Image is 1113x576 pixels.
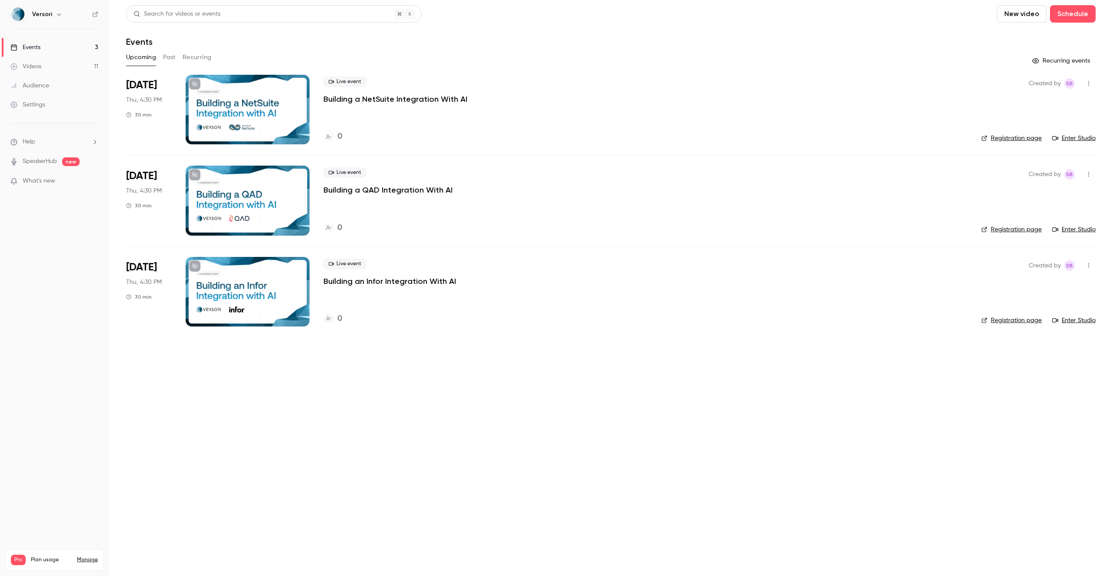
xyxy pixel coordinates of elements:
span: SB [1066,260,1073,271]
a: Building a NetSuite Integration With AI [323,94,467,104]
a: Enter Studio [1052,225,1096,234]
span: Created by [1029,260,1061,271]
span: Thu, 4:30 PM [126,278,162,286]
span: new [62,157,80,166]
span: Created by [1029,169,1061,180]
h4: 0 [337,131,342,143]
span: SB [1066,78,1073,89]
div: Settings [10,100,45,109]
span: Sophie Burgess [1064,260,1075,271]
a: Manage [77,556,98,563]
div: Search for videos or events [133,10,220,19]
span: Thu, 4:30 PM [126,96,162,104]
div: Events [10,43,40,52]
iframe: Noticeable Trigger [88,177,98,185]
span: [DATE] [126,260,157,274]
a: 0 [323,222,342,234]
button: New video [997,5,1046,23]
a: 0 [323,131,342,143]
a: Enter Studio [1052,316,1096,325]
span: Sophie Burgess [1064,78,1075,89]
div: 30 min [126,111,152,118]
a: Building a QAD Integration With AI [323,185,453,195]
span: [DATE] [126,78,157,92]
span: [DATE] [126,169,157,183]
div: 30 min [126,202,152,209]
button: Upcoming [126,50,156,64]
span: SB [1066,169,1073,180]
button: Schedule [1050,5,1096,23]
a: Registration page [981,316,1042,325]
button: Recurring [183,50,212,64]
a: Registration page [981,134,1042,143]
span: Help [23,137,35,146]
img: Versori [11,7,25,21]
a: Enter Studio [1052,134,1096,143]
h4: 0 [337,222,342,234]
li: help-dropdown-opener [10,137,98,146]
div: Oct 16 Thu, 4:30 PM (Europe/London) [126,166,172,235]
span: Sophie Burgess [1064,169,1075,180]
a: SpeakerHub [23,157,57,166]
a: Building an Infor Integration With AI [323,276,456,286]
span: Live event [323,259,367,269]
h6: Versori [32,10,52,19]
span: Pro [11,555,26,565]
h1: Events [126,37,153,47]
span: Live event [323,167,367,178]
div: 30 min [126,293,152,300]
span: Thu, 4:30 PM [126,186,162,195]
h4: 0 [337,313,342,325]
button: Recurring events [1028,54,1096,68]
a: 0 [323,313,342,325]
span: Created by [1029,78,1061,89]
span: Plan usage [31,556,72,563]
div: Audience [10,81,49,90]
button: Past [163,50,176,64]
div: Videos [10,62,41,71]
a: Registration page [981,225,1042,234]
span: What's new [23,176,55,186]
div: Oct 23 Thu, 4:30 PM (Europe/London) [126,257,172,326]
div: Oct 9 Thu, 4:30 PM (Europe/London) [126,75,172,144]
span: Live event [323,77,367,87]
